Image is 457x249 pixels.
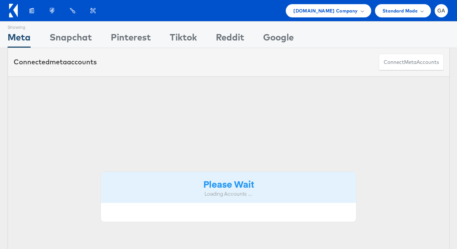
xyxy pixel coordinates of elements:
[293,7,358,15] span: [DOMAIN_NAME] Company
[8,31,31,48] div: Meta
[203,177,254,190] strong: Please Wait
[107,190,351,198] div: Loading Accounts ....
[50,58,67,66] span: meta
[379,54,444,71] button: ConnectmetaAccounts
[14,57,97,67] div: Connected accounts
[111,31,151,48] div: Pinterest
[50,31,92,48] div: Snapchat
[8,22,31,31] div: Showing
[404,59,417,66] span: meta
[383,7,418,15] span: Standard Mode
[216,31,244,48] div: Reddit
[437,8,445,13] span: GA
[170,31,197,48] div: Tiktok
[263,31,294,48] div: Google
